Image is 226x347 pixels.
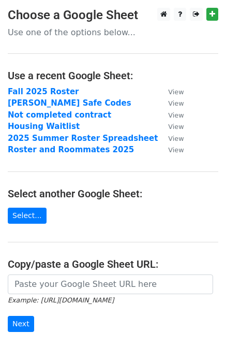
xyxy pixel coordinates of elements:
h4: Copy/paste a Google Sheet URL: [8,258,218,270]
a: View [158,122,184,131]
input: Paste your Google Sheet URL here [8,274,213,294]
a: [PERSON_NAME] Safe Codes [8,98,131,108]
small: View [168,88,184,96]
h3: Choose a Google Sheet [8,8,218,23]
a: View [158,87,184,96]
small: View [168,123,184,131]
p: Use one of the options below... [8,27,218,38]
a: 2025 Summer Roster Spreadsheet [8,134,158,143]
a: View [158,134,184,143]
a: View [158,145,184,154]
small: View [168,99,184,107]
h4: Select another Google Sheet: [8,187,218,200]
h4: Use a recent Google Sheet: [8,69,218,82]
a: Fall 2025 Roster [8,87,79,96]
small: View [168,111,184,119]
a: View [158,110,184,120]
a: View [158,98,184,108]
a: Select... [8,208,47,224]
a: Not completed contract [8,110,111,120]
a: Roster and Roommates 2025 [8,145,134,154]
a: Housing Waitlist [8,122,80,131]
small: View [168,146,184,154]
small: View [168,135,184,142]
input: Next [8,316,34,332]
small: Example: [URL][DOMAIN_NAME] [8,296,114,304]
